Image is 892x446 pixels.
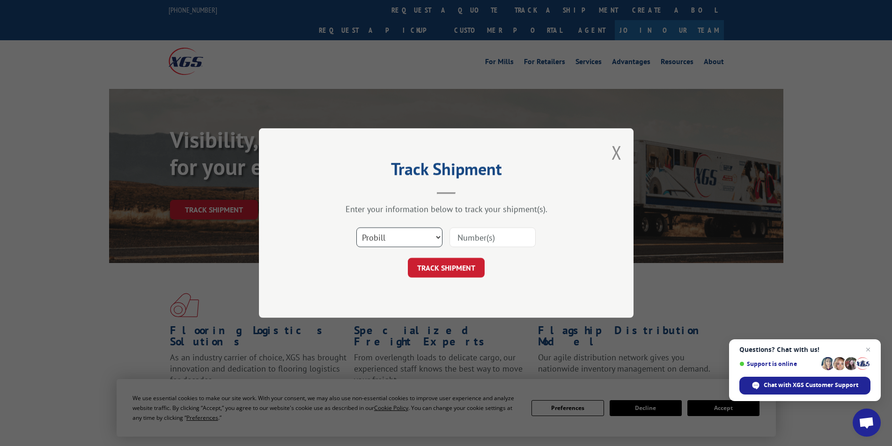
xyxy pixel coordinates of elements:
[306,162,587,180] h2: Track Shipment
[764,381,858,389] span: Chat with XGS Customer Support
[450,227,536,247] input: Number(s)
[739,377,870,395] div: Chat with XGS Customer Support
[853,409,881,437] div: Open chat
[612,140,622,165] button: Close modal
[863,344,874,355] span: Close chat
[739,346,870,353] span: Questions? Chat with us!
[306,204,587,214] div: Enter your information below to track your shipment(s).
[739,360,818,367] span: Support is online
[408,258,485,278] button: TRACK SHIPMENT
